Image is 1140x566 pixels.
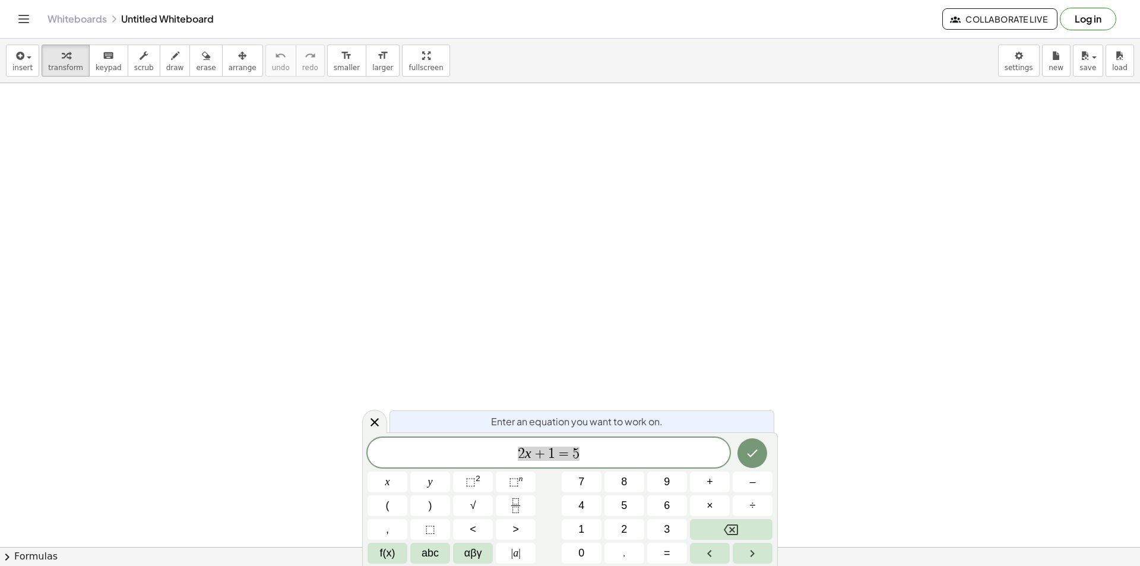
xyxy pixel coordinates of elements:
span: 8 [621,474,627,490]
button: transform [42,45,90,77]
span: 3 [664,521,670,537]
span: < [470,521,476,537]
span: new [1049,64,1063,72]
span: = [664,545,670,561]
span: > [512,521,519,537]
button: Right arrow [733,543,772,564]
button: Greek alphabet [453,543,493,564]
span: αβγ [464,545,482,561]
button: format_sizesmaller [327,45,366,77]
span: transform [48,64,83,72]
i: undo [275,49,286,63]
button: load [1106,45,1134,77]
sup: 2 [476,474,480,483]
span: redo [302,64,318,72]
button: ) [410,495,450,516]
button: . [604,543,644,564]
button: y [410,472,450,492]
button: 9 [647,472,687,492]
button: Plus [690,472,730,492]
button: , [368,519,407,540]
span: smaller [334,64,360,72]
span: ÷ [750,498,756,514]
span: keypad [96,64,122,72]
button: settings [998,45,1040,77]
button: Squared [453,472,493,492]
button: scrub [128,45,160,77]
button: 2 [604,519,644,540]
span: x [385,474,390,490]
span: arrange [229,64,256,72]
button: Alphabet [410,543,450,564]
span: ⬚ [509,476,519,488]
button: Collaborate Live [942,8,1057,30]
span: 1 [578,521,584,537]
span: 1 [548,447,555,461]
button: Times [690,495,730,516]
button: 4 [562,495,601,516]
button: draw [160,45,191,77]
span: 9 [664,474,670,490]
span: f(x) [380,545,395,561]
span: 5 [621,498,627,514]
span: – [749,474,755,490]
span: save [1079,64,1096,72]
button: Left arrow [690,543,730,564]
span: × [707,498,713,514]
span: fullscreen [408,64,443,72]
button: arrange [222,45,263,77]
button: Done [737,438,767,468]
span: insert [12,64,33,72]
span: 5 [572,447,579,461]
i: keyboard [103,49,114,63]
button: format_sizelarger [366,45,400,77]
span: , [386,521,389,537]
button: 6 [647,495,687,516]
span: undo [272,64,290,72]
span: 4 [578,498,584,514]
button: undoundo [265,45,296,77]
sup: n [519,474,523,483]
button: 7 [562,472,601,492]
button: insert [6,45,39,77]
button: erase [189,45,222,77]
span: 2 [518,447,525,461]
span: erase [196,64,216,72]
button: Fraction [496,495,536,516]
button: Functions [368,543,407,564]
span: ⬚ [425,521,435,537]
span: = [555,447,572,461]
span: larger [372,64,393,72]
span: ⬚ [465,476,476,488]
span: settings [1005,64,1033,72]
button: Square root [453,495,493,516]
i: format_size [377,49,388,63]
span: Collaborate Live [952,14,1047,24]
button: new [1042,45,1071,77]
span: 6 [664,498,670,514]
button: save [1073,45,1103,77]
span: . [623,545,626,561]
span: scrub [134,64,154,72]
span: 0 [578,545,584,561]
button: x [368,472,407,492]
span: y [428,474,433,490]
button: fullscreen [402,45,449,77]
button: Superscript [496,472,536,492]
button: 3 [647,519,687,540]
button: Absolute value [496,543,536,564]
span: + [707,474,713,490]
button: Backspace [690,519,772,540]
button: 1 [562,519,601,540]
span: a [511,545,521,561]
span: ( [386,498,389,514]
button: 8 [604,472,644,492]
button: ( [368,495,407,516]
button: Placeholder [410,519,450,540]
var: x [525,445,531,461]
button: Log in [1060,8,1116,30]
span: Enter an equation you want to work on. [491,415,663,429]
i: redo [305,49,316,63]
button: keyboardkeypad [89,45,128,77]
button: Less than [453,519,493,540]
